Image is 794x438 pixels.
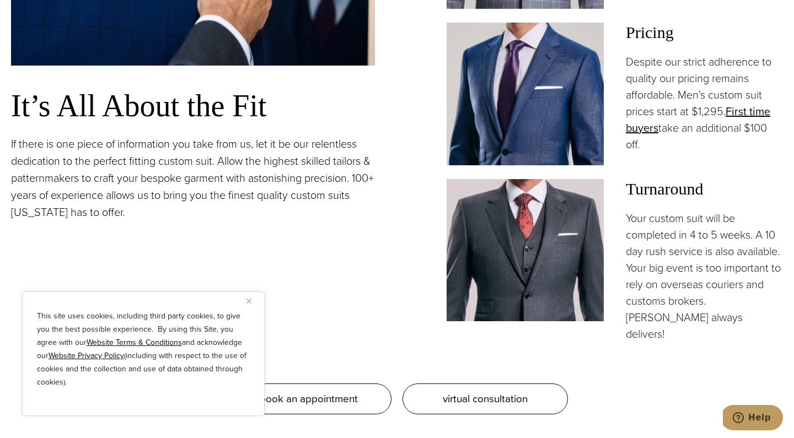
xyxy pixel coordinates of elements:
h3: It’s All About the Fit [11,88,375,125]
p: If there is one piece of information you take from us, let it be our relentless dedication to the... [11,136,375,221]
span: book an appointment [260,391,358,407]
iframe: Opens a widget where you can chat to one of our agents [723,405,783,432]
p: This site uses cookies, including third party cookies, to give you the best possible experience. ... [37,310,250,389]
a: Website Terms & Conditions [87,337,182,348]
span: virtual consultation [443,391,528,407]
a: Website Privacy Policy [49,350,124,361]
img: Client in blue solid custom made suit with white shirt and navy tie. Fabric by Scabal. [447,23,604,165]
a: virtual consultation [403,383,568,414]
a: First time buyers [626,103,770,136]
p: Your custom suit will be completed in 4 to 5 weeks. A 10 day rush service is also available. Your... [626,210,783,342]
h3: Turnaround [626,179,783,199]
p: Despite our strict adherence to quality our pricing remains affordable. Men’s custom suit prices ... [626,53,783,153]
img: Client in vested charcoal bespoke suit with white shirt and red patterned tie. [447,179,604,322]
h3: Pricing [626,23,783,42]
button: Close [246,294,260,307]
img: Close [246,299,251,304]
a: book an appointment [226,383,391,414]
